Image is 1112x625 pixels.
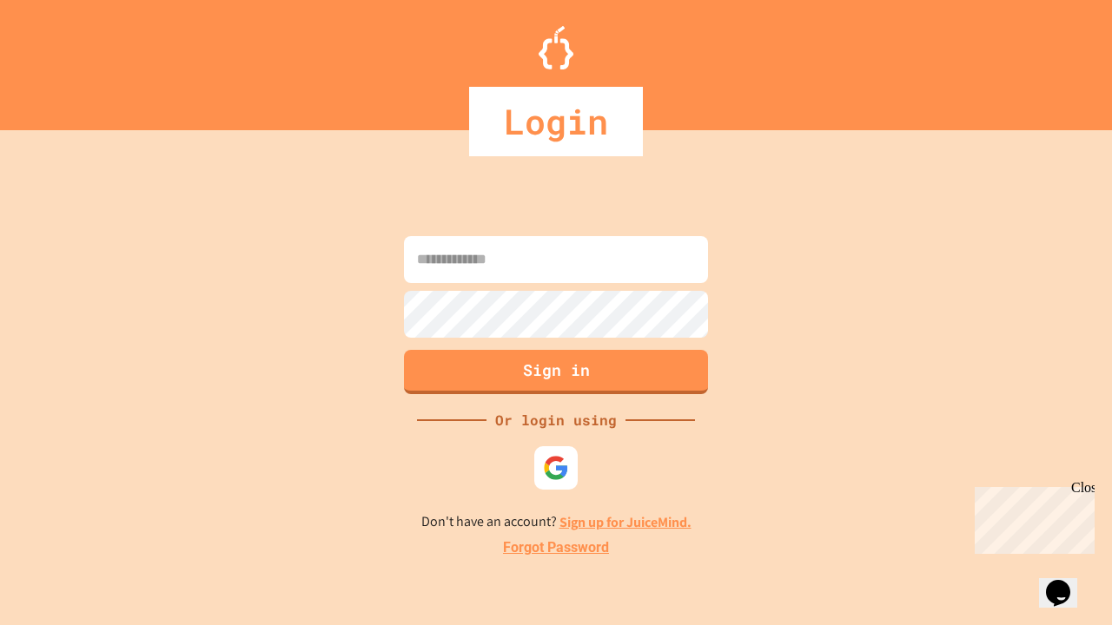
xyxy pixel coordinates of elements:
iframe: chat widget [1039,556,1095,608]
img: Logo.svg [539,26,573,69]
a: Sign up for JuiceMind. [559,513,692,531]
div: Chat with us now!Close [7,7,120,110]
img: google-icon.svg [543,455,569,481]
button: Sign in [404,350,708,394]
iframe: chat widget [968,480,1095,554]
div: Login [469,87,643,156]
div: Or login using [486,410,625,431]
p: Don't have an account? [421,511,692,533]
a: Forgot Password [503,537,609,558]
